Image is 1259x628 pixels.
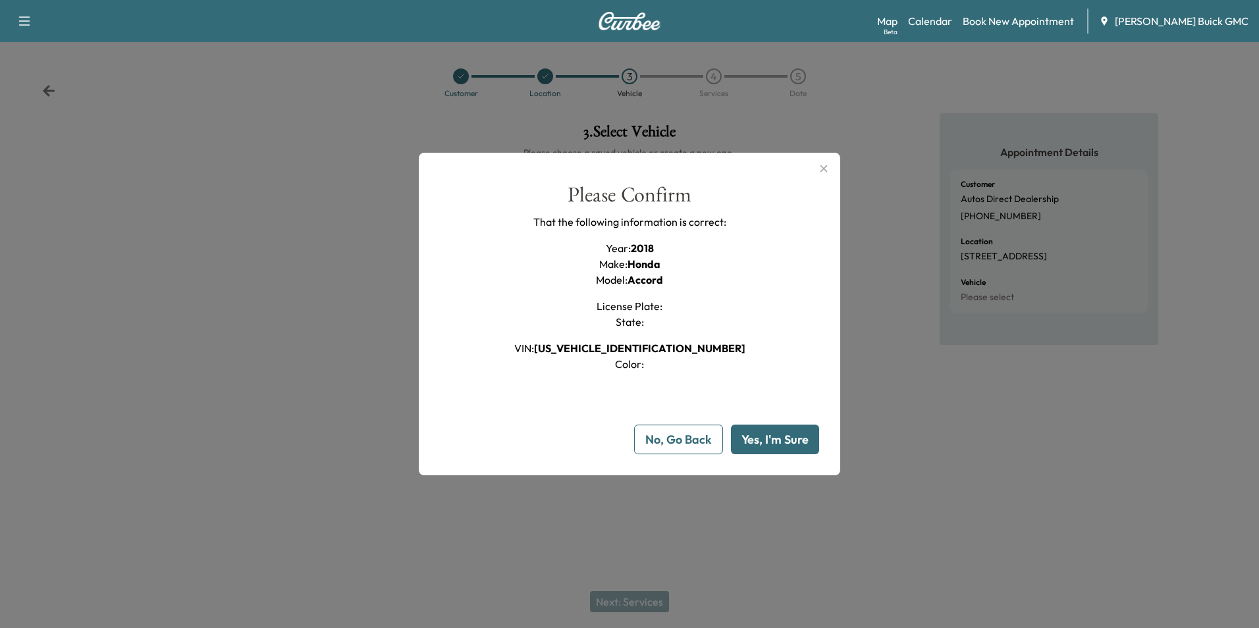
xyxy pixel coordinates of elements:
[731,425,819,454] button: Yes, I'm Sure
[615,356,644,372] h1: Color :
[628,273,663,286] span: Accord
[628,257,660,271] span: Honda
[884,27,897,37] div: Beta
[877,13,897,29] a: MapBeta
[597,298,662,314] h1: License Plate :
[634,425,723,454] button: No, Go Back
[616,314,644,330] h1: State :
[598,12,661,30] img: Curbee Logo
[534,342,745,355] span: [US_VEHICLE_IDENTIFICATION_NUMBER]
[599,256,660,272] h1: Make :
[963,13,1074,29] a: Book New Appointment
[631,242,654,255] span: 2018
[596,272,663,288] h1: Model :
[908,13,952,29] a: Calendar
[568,184,691,214] div: Please Confirm
[514,340,745,356] h1: VIN :
[1115,13,1248,29] span: [PERSON_NAME] Buick GMC
[533,214,726,230] p: That the following information is correct:
[606,240,654,256] h1: Year :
